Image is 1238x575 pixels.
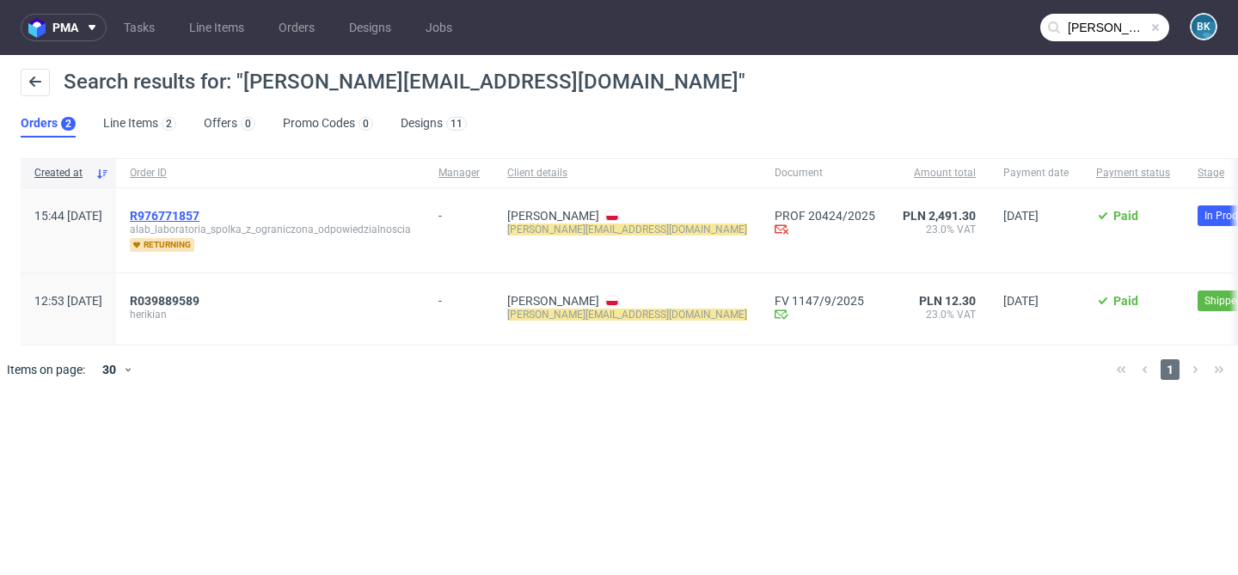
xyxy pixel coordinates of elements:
[92,358,123,382] div: 30
[283,110,373,138] a: Promo Codes0
[507,294,599,308] a: [PERSON_NAME]
[130,308,411,321] span: herikian
[903,308,976,321] span: 23.0% VAT
[775,209,875,223] a: PROF 20424/2025
[507,309,747,321] mark: [PERSON_NAME][EMAIL_ADDRESS][DOMAIN_NAME]
[507,223,747,236] mark: [PERSON_NAME][EMAIL_ADDRESS][DOMAIN_NAME]
[179,14,254,41] a: Line Items
[1003,166,1069,180] span: Payment date
[903,209,976,223] span: PLN 2,491.30
[130,238,194,252] span: returning
[363,118,369,130] div: 0
[438,202,480,223] div: -
[1003,294,1039,308] span: [DATE]
[28,18,52,38] img: logo
[245,118,251,130] div: 0
[339,14,401,41] a: Designs
[103,110,176,138] a: Line Items2
[775,294,875,308] a: FV 1147/9/2025
[166,118,172,130] div: 2
[34,209,102,223] span: 15:44 [DATE]
[401,110,467,138] a: Designs11
[7,361,85,378] span: Items on page:
[1192,15,1216,39] figcaption: BK
[1096,166,1170,180] span: Payment status
[204,110,255,138] a: Offers0
[130,294,199,308] span: R039889589
[34,294,102,308] span: 12:53 [DATE]
[450,118,463,130] div: 11
[507,166,747,180] span: Client details
[1003,209,1039,223] span: [DATE]
[1113,209,1138,223] span: Paid
[21,14,107,41] button: pma
[268,14,325,41] a: Orders
[65,118,71,130] div: 2
[130,166,411,180] span: Order ID
[919,294,976,308] span: PLN 12.30
[113,14,165,41] a: Tasks
[903,223,976,236] span: 23.0% VAT
[1113,294,1138,308] span: Paid
[130,294,203,308] a: R039889589
[415,14,463,41] a: Jobs
[438,287,480,308] div: -
[1161,359,1180,380] span: 1
[903,166,976,180] span: Amount total
[130,209,199,223] span: R976771857
[507,209,599,223] a: [PERSON_NAME]
[130,223,411,236] span: alab_laboratoria_spolka_z_ograniczona_odpowiedzialnoscia
[775,166,875,180] span: Document
[21,110,76,138] a: Orders2
[64,70,745,94] span: Search results for: "[PERSON_NAME][EMAIL_ADDRESS][DOMAIN_NAME]"
[52,21,78,34] span: pma
[438,166,480,180] span: Manager
[130,209,203,223] a: R976771857
[34,166,89,180] span: Created at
